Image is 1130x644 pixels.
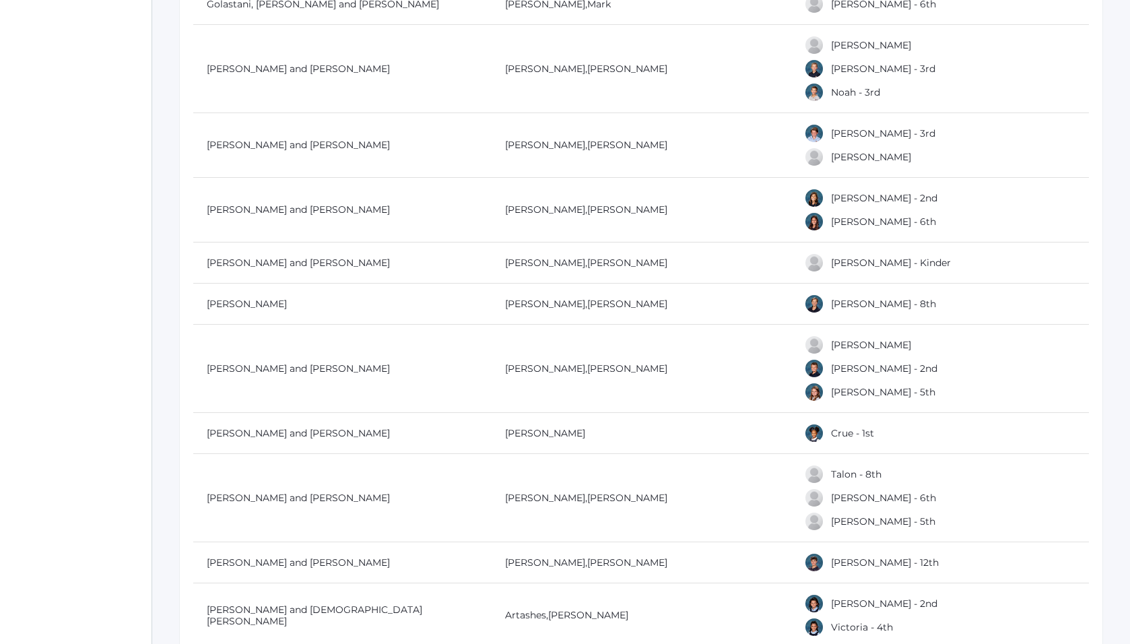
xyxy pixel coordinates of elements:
a: [PERSON_NAME] - 5th [831,515,935,527]
a: [PERSON_NAME] - 2nd [831,192,937,204]
a: [PERSON_NAME] [505,139,585,151]
td: , [492,113,790,178]
a: [PERSON_NAME] and [DEMOGRAPHIC_DATA][PERSON_NAME] [207,604,422,627]
a: [PERSON_NAME] [505,298,585,310]
td: , [492,325,790,413]
a: [PERSON_NAME] [587,362,667,375]
a: [PERSON_NAME] - 2nd [831,598,937,610]
td: , [492,178,790,243]
a: [PERSON_NAME] and [PERSON_NAME] [207,362,390,375]
div: Annie Grace Gregg [804,35,824,55]
a: [PERSON_NAME] - 8th [831,298,936,310]
a: [PERSON_NAME] [207,298,287,310]
a: Noah - 3rd [831,86,880,98]
a: [PERSON_NAME] [505,362,585,375]
a: [PERSON_NAME] [587,492,667,504]
a: [PERSON_NAME] and [PERSON_NAME] [207,63,390,75]
div: Pauline Harris [804,511,824,532]
td: , [492,542,790,583]
div: Lukas Gregg [804,59,824,79]
a: [PERSON_NAME] - 6th [831,216,936,228]
a: [PERSON_NAME] - Kinder [831,257,951,269]
a: [PERSON_NAME] [831,339,911,351]
div: Roger Hagans [804,294,824,314]
a: [PERSON_NAME] and [PERSON_NAME] [207,257,390,269]
a: [PERSON_NAME] - 5th [831,386,935,398]
td: , [492,243,790,284]
a: [PERSON_NAME] [587,203,667,216]
a: [PERSON_NAME] - 12th [831,556,939,569]
a: [PERSON_NAME] [548,609,628,621]
td: , [492,454,790,542]
div: Holly Gross [804,212,824,232]
a: [PERSON_NAME] - 2nd [831,362,937,375]
a: [PERSON_NAME] [505,427,585,439]
div: John Hamilton [804,358,824,379]
a: Crue - 1st [831,427,874,439]
td: , [492,284,790,325]
a: [PERSON_NAME] [587,556,667,569]
a: [PERSON_NAME] and [PERSON_NAME] [207,492,390,504]
div: Avery Harris [804,488,824,508]
div: Victoria Harutyunyan [804,617,824,637]
div: Maria Harutyunyan [804,593,824,614]
a: Artashes [505,609,546,621]
div: William Hamilton [804,335,824,355]
a: [PERSON_NAME] [831,151,911,163]
a: Victoria - 4th [831,621,893,633]
a: [PERSON_NAME] [505,556,585,569]
div: Noah Gregg [804,82,824,102]
a: [PERSON_NAME] and [PERSON_NAME] [207,556,390,569]
td: , [492,25,790,113]
a: [PERSON_NAME] and [PERSON_NAME] [207,139,390,151]
a: [PERSON_NAME] [505,63,585,75]
a: [PERSON_NAME] [505,257,585,269]
a: [PERSON_NAME] [587,63,667,75]
a: [PERSON_NAME] [505,492,585,504]
div: Corey Tipton [804,552,824,573]
div: Isaac Gregorchuk [804,147,824,167]
a: [PERSON_NAME] [587,257,667,269]
a: [PERSON_NAME] [505,203,585,216]
div: Reagan Gross [804,188,824,208]
div: Louisa Hamilton [804,382,824,402]
a: [PERSON_NAME] - 3rd [831,127,935,139]
a: Talon - 8th [831,468,882,480]
div: Crue Harris [804,423,824,443]
a: [PERSON_NAME] - 6th [831,492,936,504]
div: Amelia Gregorchuk [804,123,824,143]
div: Talon Harris [804,464,824,484]
a: [PERSON_NAME] [831,39,911,51]
a: [PERSON_NAME] and [PERSON_NAME] [207,203,390,216]
a: [PERSON_NAME] [587,298,667,310]
a: [PERSON_NAME] and [PERSON_NAME] [207,427,390,439]
a: [PERSON_NAME] [587,139,667,151]
div: Gabriella Gianna Guerra [804,253,824,273]
a: [PERSON_NAME] - 3rd [831,63,935,75]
